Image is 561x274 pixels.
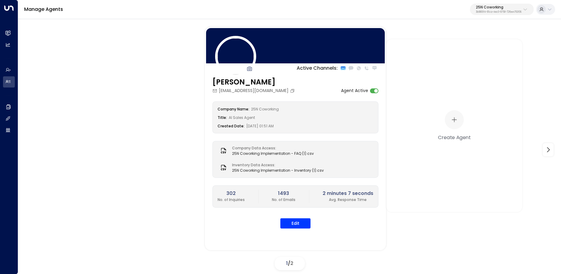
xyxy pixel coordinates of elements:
[272,190,295,197] h2: 1493
[232,168,324,173] span: 25N Coworking Implementation - Inventory (1).csv
[218,197,245,202] p: No. of Inquiries
[297,65,338,72] p: Active Channels:
[232,145,311,151] label: Company Data Access:
[251,107,279,112] span: 25N Coworking
[212,88,296,94] div: [EMAIL_ADDRESS][DOMAIN_NAME]
[470,4,534,15] button: 25N Coworking3b9800f4-81ca-4ec0-8758-72fbe4763f36
[232,162,321,168] label: Inventory Data Access:
[218,123,244,129] label: Created Date:
[232,151,314,156] span: 25N Coworking Implementation - FAQ (1).csv
[218,115,227,120] label: Title:
[280,218,311,228] button: Edit
[476,5,521,9] p: 25N Coworking
[212,77,296,88] h3: [PERSON_NAME]
[323,190,373,197] h2: 2 minutes 7 seconds
[438,134,470,141] div: Create Agent
[215,36,256,77] img: 84_headshot.jpg
[275,257,305,270] div: /
[272,197,295,202] p: No. of Emails
[341,88,368,94] label: Agent Active
[24,6,63,13] a: Manage Agents
[218,190,245,197] h2: 302
[218,107,249,112] label: Company Name:
[286,260,288,267] span: 1
[323,197,373,202] p: Avg. Response Time
[229,115,255,120] span: AI Sales Agent
[290,260,293,267] span: 2
[476,11,521,13] p: 3b9800f4-81ca-4ec0-8758-72fbe4763f36
[290,88,296,93] button: Copy
[246,123,274,129] span: [DATE] 01:51 AM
